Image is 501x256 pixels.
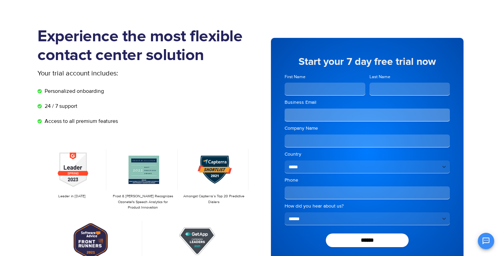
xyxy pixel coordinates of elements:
[285,74,365,80] label: First Name
[285,125,450,132] label: Company Name
[285,203,450,210] label: How did you hear about us?
[41,194,103,199] p: Leader in [DATE]
[285,151,450,158] label: Country
[285,99,450,106] label: Business Email
[43,117,118,125] span: Access to all premium features
[183,194,245,205] p: Amongst Capterra’s Top 20 Predictive Dialers
[37,68,199,79] p: Your trial account includes:
[369,74,450,80] label: Last Name
[285,57,450,67] h5: Start your 7 day free trial now
[112,194,174,211] p: Frost & [PERSON_NAME] Recognizes Ozonetel's Speech Analytics for Product Innovation
[478,233,494,249] button: Open chat
[43,87,104,95] span: Personalized onboarding
[285,177,450,184] label: Phone
[43,102,77,110] span: 24 / 7 support
[37,27,250,65] h1: Experience the most flexible contact center solution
